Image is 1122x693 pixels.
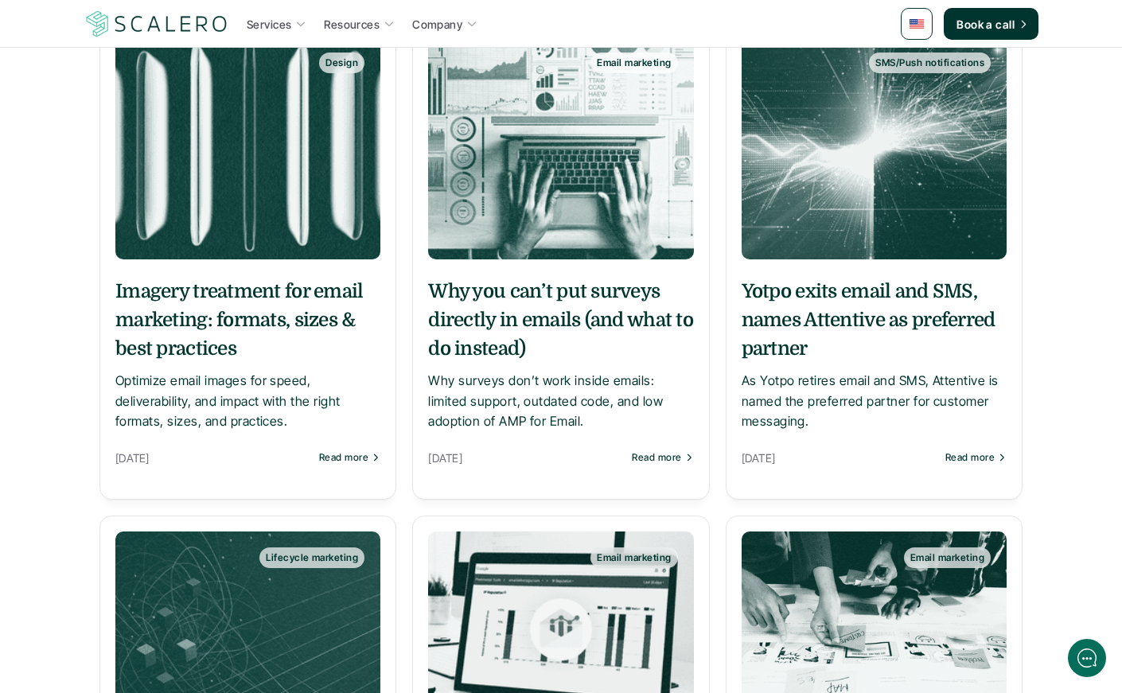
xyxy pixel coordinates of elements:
[319,452,368,463] p: Read more
[24,77,294,103] h1: Hi! Welcome to [GEOGRAPHIC_DATA].
[1068,639,1106,677] iframe: gist-messenger-bubble-iframe
[945,452,995,463] p: Read more
[428,277,693,432] a: Why you can’t put surveys directly in emails (and what to do instead)Why surveys don’t work insid...
[115,277,380,363] h5: Imagery treatment for email marketing: formats, sizes & best practices
[742,448,937,468] p: [DATE]
[115,277,380,432] a: Imagery treatment for email marketing: formats, sizes & best practicesOptimize email images for s...
[266,552,358,563] p: Lifecycle marketing
[910,552,984,563] p: Email marketing
[84,9,230,39] img: Scalero company logotype
[103,220,191,233] span: New conversation
[742,371,1007,432] p: As Yotpo retires email and SMS, Attentive is named the preferred partner for customer messaging.
[944,8,1038,40] a: Book a call
[742,277,1007,432] a: Yotpo exits email and SMS, names Attentive as preferred partnerAs Yotpo retires email and SMS, At...
[632,452,681,463] p: Read more
[956,16,1015,33] p: Book a call
[875,57,984,68] p: SMS/Push notifications
[115,37,380,259] a: Design
[632,452,693,463] a: Read more
[115,371,380,432] p: Optimize email images for speed, deliverability, and impact with the right formats, sizes, and pr...
[115,448,311,468] p: [DATE]
[84,10,230,38] a: Scalero company logotype
[247,16,291,33] p: Services
[742,277,1007,363] h5: Yotpo exits email and SMS, names Attentive as preferred partner
[428,371,693,432] p: Why surveys don’t work inside emails: limited support, outdated code, and low adoption of AMP for...
[412,16,462,33] p: Company
[945,452,1007,463] a: Read more
[133,556,201,566] span: We run on Gist
[597,552,671,563] p: Email marketing
[324,16,380,33] p: Resources
[597,57,671,68] p: Email marketing
[319,452,380,463] a: Read more
[742,37,1007,259] a: SMS/Push notifications
[25,211,294,243] button: New conversation
[428,277,693,363] h5: Why you can’t put surveys directly in emails (and what to do instead)
[428,448,624,468] p: [DATE]
[428,37,693,259] a: Email marketing
[24,106,294,182] h2: Let us know if we can help with lifecycle marketing.
[325,57,358,68] p: Design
